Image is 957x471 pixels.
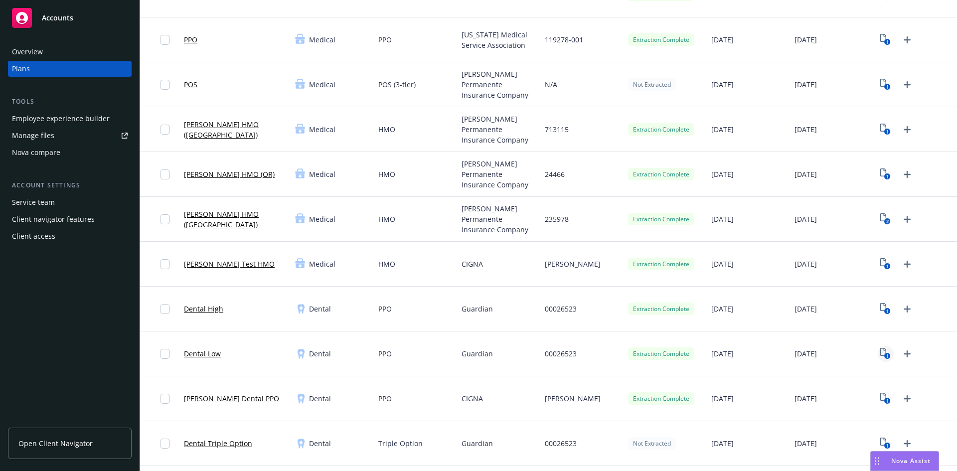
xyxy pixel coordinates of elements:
[12,194,55,210] div: Service team
[711,214,734,224] span: [DATE]
[545,438,577,449] span: 00026523
[184,119,287,140] a: [PERSON_NAME] HMO ([GEOGRAPHIC_DATA])
[378,79,416,90] span: POS (3-tier)
[886,398,889,404] text: 1
[899,391,915,407] a: Upload Plan Documents
[711,124,734,135] span: [DATE]
[8,145,132,160] a: Nova compare
[42,14,73,22] span: Accounts
[309,259,335,269] span: Medical
[711,169,734,179] span: [DATE]
[184,393,279,404] a: [PERSON_NAME] Dental PPO
[886,39,889,45] text: 1
[309,124,335,135] span: Medical
[795,438,817,449] span: [DATE]
[878,166,894,182] a: View Plan Documents
[795,304,817,314] span: [DATE]
[18,438,93,449] span: Open Client Navigator
[309,79,335,90] span: Medical
[8,111,132,127] a: Employee experience builder
[899,77,915,93] a: Upload Plan Documents
[878,256,894,272] a: View Plan Documents
[545,393,601,404] span: [PERSON_NAME]
[899,122,915,138] a: Upload Plan Documents
[795,169,817,179] span: [DATE]
[160,125,170,135] input: Toggle Row Selected
[545,79,557,90] span: N/A
[870,451,939,471] button: Nova Assist
[711,438,734,449] span: [DATE]
[378,34,392,45] span: PPO
[545,169,565,179] span: 24466
[878,391,894,407] a: View Plan Documents
[8,194,132,210] a: Service team
[462,304,493,314] span: Guardian
[184,438,252,449] a: Dental Triple Option
[886,84,889,90] text: 1
[160,169,170,179] input: Toggle Row Selected
[628,33,694,46] div: Extraction Complete
[462,69,537,100] span: [PERSON_NAME] Permanente Insurance Company
[545,304,577,314] span: 00026523
[378,259,395,269] span: HMO
[8,128,132,144] a: Manage files
[545,259,601,269] span: [PERSON_NAME]
[309,438,331,449] span: Dental
[899,346,915,362] a: Upload Plan Documents
[378,124,395,135] span: HMO
[545,124,569,135] span: 713115
[12,44,43,60] div: Overview
[378,348,392,359] span: PPO
[628,258,694,270] div: Extraction Complete
[711,79,734,90] span: [DATE]
[795,124,817,135] span: [DATE]
[795,259,817,269] span: [DATE]
[711,259,734,269] span: [DATE]
[12,61,30,77] div: Plans
[309,214,335,224] span: Medical
[878,122,894,138] a: View Plan Documents
[795,214,817,224] span: [DATE]
[899,436,915,452] a: Upload Plan Documents
[899,166,915,182] a: Upload Plan Documents
[8,228,132,244] a: Client access
[378,169,395,179] span: HMO
[184,34,197,45] a: PPO
[886,129,889,135] text: 1
[545,348,577,359] span: 00026523
[878,32,894,48] a: View Plan Documents
[899,256,915,272] a: Upload Plan Documents
[8,211,132,227] a: Client navigator features
[462,203,537,235] span: [PERSON_NAME] Permanente Insurance Company
[160,214,170,224] input: Toggle Row Selected
[309,348,331,359] span: Dental
[899,211,915,227] a: Upload Plan Documents
[878,77,894,93] a: View Plan Documents
[628,303,694,315] div: Extraction Complete
[462,114,537,145] span: [PERSON_NAME] Permanente Insurance Company
[8,61,132,77] a: Plans
[886,353,889,359] text: 1
[899,32,915,48] a: Upload Plan Documents
[628,347,694,360] div: Extraction Complete
[886,263,889,270] text: 1
[462,393,483,404] span: CIGNA
[184,348,221,359] a: Dental Low
[878,301,894,317] a: View Plan Documents
[795,393,817,404] span: [DATE]
[184,169,275,179] a: [PERSON_NAME] HMO (OR)
[886,173,889,180] text: 1
[628,78,676,91] div: Not Extracted
[878,436,894,452] a: View Plan Documents
[795,348,817,359] span: [DATE]
[160,394,170,404] input: Toggle Row Selected
[309,304,331,314] span: Dental
[795,79,817,90] span: [DATE]
[184,259,275,269] a: [PERSON_NAME] Test HMO
[462,158,537,190] span: [PERSON_NAME] Permanente Insurance Company
[878,211,894,227] a: View Plan Documents
[462,29,537,50] span: [US_STATE] Medical Service Association
[160,439,170,449] input: Toggle Row Selected
[878,346,894,362] a: View Plan Documents
[871,452,883,471] div: Drag to move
